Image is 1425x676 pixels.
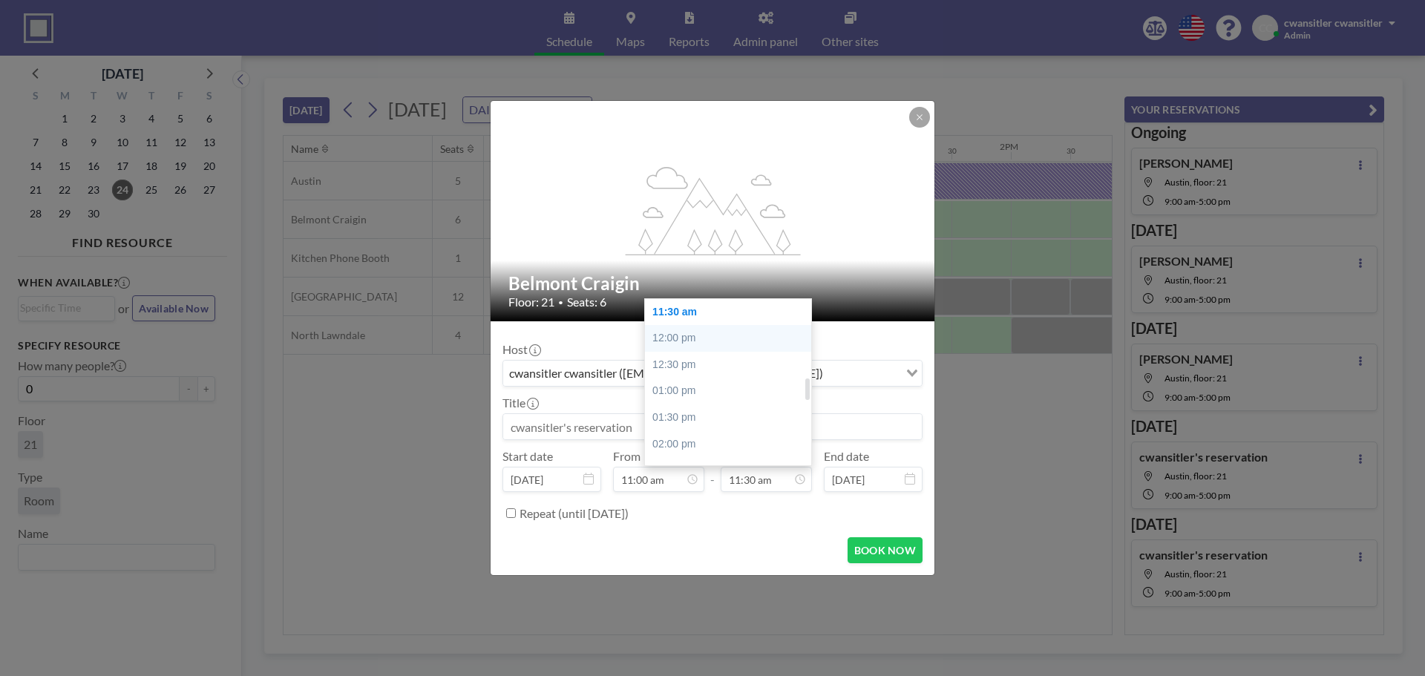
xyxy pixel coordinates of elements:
div: 01:00 pm [645,378,819,404]
label: From [613,449,641,464]
span: cwansitler cwansitler ([EMAIL_ADDRESS][DOMAIN_NAME]) [506,364,826,383]
label: End date [824,449,869,464]
div: 02:30 pm [645,457,819,484]
div: 01:30 pm [645,404,819,431]
div: 12:00 pm [645,325,819,352]
input: cwansitler's reservation [503,414,922,439]
input: Search for option [828,364,897,383]
span: Seats: 6 [567,295,606,309]
span: Floor: 21 [508,295,554,309]
div: 11:30 am [645,299,819,326]
label: Repeat (until [DATE]) [520,506,629,521]
label: Host [502,342,540,357]
label: Start date [502,449,553,464]
span: • [558,297,563,308]
g: flex-grow: 1.2; [626,165,801,255]
div: Search for option [503,361,922,386]
span: - [710,454,715,487]
div: 12:30 pm [645,352,819,378]
button: BOOK NOW [848,537,923,563]
div: 02:00 pm [645,431,819,458]
h2: Belmont Craigin [508,272,918,295]
label: Title [502,396,537,410]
